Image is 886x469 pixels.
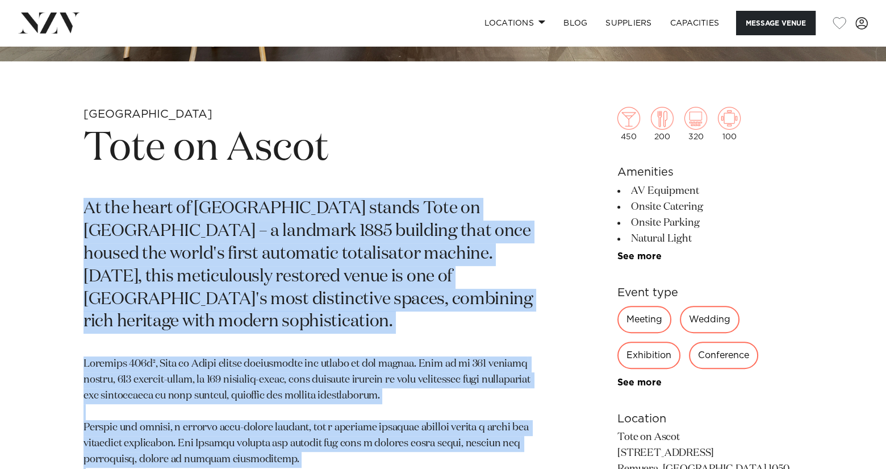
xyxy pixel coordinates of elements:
[554,11,596,35] a: BLOG
[18,13,80,33] img: nzv-logo.png
[651,107,674,130] img: dining.png
[617,410,803,428] h6: Location
[83,109,212,120] small: [GEOGRAPHIC_DATA]
[617,183,803,199] li: AV Equipment
[83,198,537,334] p: At the heart of [GEOGRAPHIC_DATA] stands Tote on [GEOGRAPHIC_DATA] – a landmark 1885 building tha...
[684,107,707,130] img: theatre.png
[718,107,741,141] div: 100
[617,199,803,215] li: Onsite Catering
[617,164,803,181] h6: Amenities
[661,11,729,35] a: Capacities
[83,123,537,175] h1: Tote on Ascot
[617,342,680,369] div: Exhibition
[596,11,661,35] a: SUPPLIERS
[689,342,758,369] div: Conference
[617,107,640,130] img: cocktail.png
[475,11,554,35] a: Locations
[617,107,640,141] div: 450
[651,107,674,141] div: 200
[617,231,803,247] li: Natural Light
[680,306,739,333] div: Wedding
[684,107,707,141] div: 320
[736,11,816,35] button: Message Venue
[617,284,803,301] h6: Event type
[617,306,671,333] div: Meeting
[617,215,803,231] li: Onsite Parking
[718,107,741,130] img: meeting.png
